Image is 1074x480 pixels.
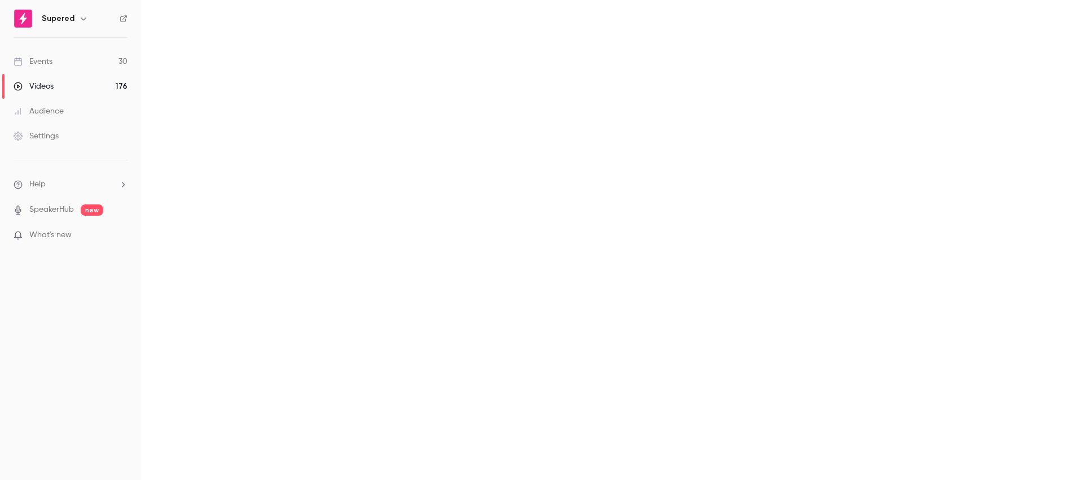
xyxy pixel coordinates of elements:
span: What's new [29,229,72,241]
span: new [81,204,103,216]
div: Events [14,56,52,67]
div: Audience [14,106,64,117]
div: Settings [14,130,59,142]
a: SpeakerHub [29,204,74,216]
img: Supered [14,10,32,28]
li: help-dropdown-opener [14,178,127,190]
span: Help [29,178,46,190]
h6: Supered [42,13,74,24]
div: Videos [14,81,54,92]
